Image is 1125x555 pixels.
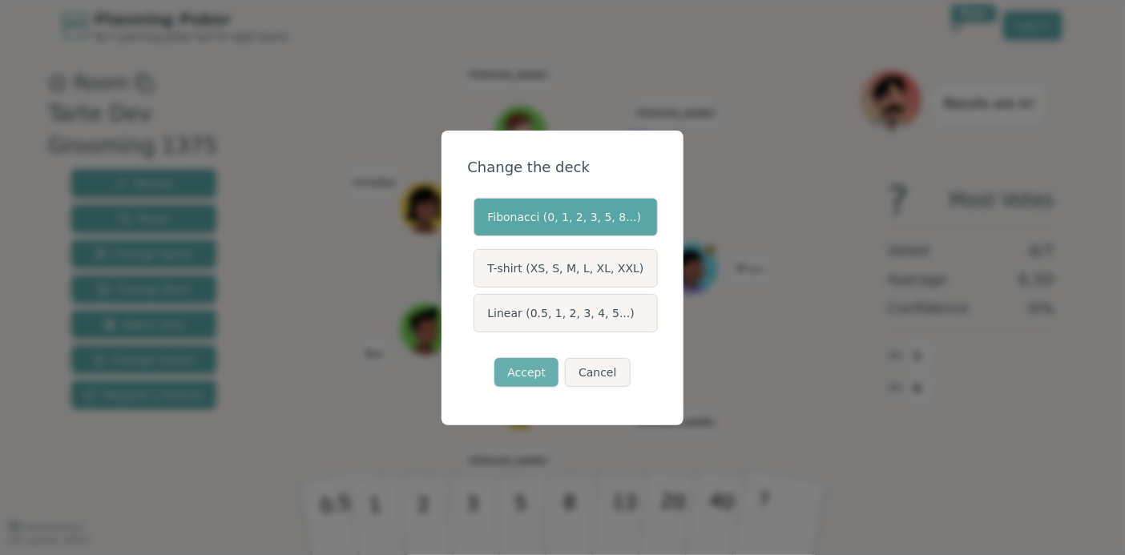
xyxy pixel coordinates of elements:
[565,358,630,387] button: Cancel
[467,156,657,179] div: Change the deck
[494,358,558,387] button: Accept
[474,249,657,288] label: T-shirt (XS, S, M, L, XL, XXL)
[474,198,657,236] label: Fibonacci (0, 1, 2, 3, 5, 8...)
[474,294,657,332] label: Linear (0.5, 1, 2, 3, 4, 5...)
